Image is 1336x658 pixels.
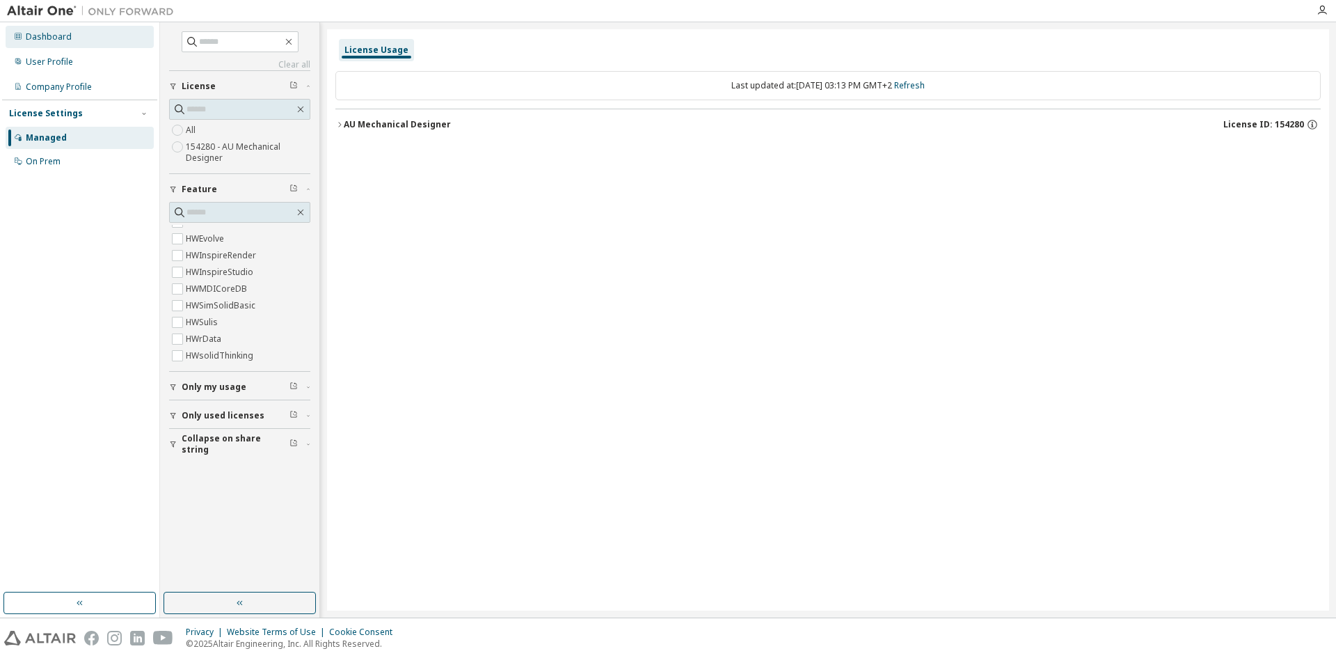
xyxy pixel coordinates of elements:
[335,71,1321,100] div: Last updated at: [DATE] 03:13 PM GMT+2
[169,400,310,431] button: Only used licenses
[7,4,181,18] img: Altair One
[329,627,401,638] div: Cookie Consent
[9,108,83,119] div: License Settings
[169,174,310,205] button: Feature
[186,247,259,264] label: HWInspireRender
[289,382,298,393] span: Clear filter
[186,627,227,638] div: Privacy
[26,156,61,167] div: On Prem
[153,631,173,645] img: youtube.svg
[169,71,310,102] button: License
[26,81,92,93] div: Company Profile
[186,297,258,314] label: HWSimSolidBasic
[289,439,298,450] span: Clear filter
[335,109,1321,140] button: AU Mechanical DesignerLicense ID: 154280
[4,631,76,645] img: altair_logo.svg
[169,429,310,460] button: Collapse on share string
[26,56,73,68] div: User Profile
[130,631,145,645] img: linkedin.svg
[1223,119,1304,130] span: License ID: 154280
[26,31,72,42] div: Dashboard
[894,79,925,91] a: Refresh
[289,81,298,92] span: Clear filter
[186,638,401,650] p: © 2025 Altair Engineering, Inc. All Rights Reserved.
[186,314,221,331] label: HWSulis
[227,627,329,638] div: Website Terms of Use
[84,631,99,645] img: facebook.svg
[289,184,298,195] span: Clear filter
[169,372,310,402] button: Only my usage
[186,347,256,364] label: HWsolidThinking
[182,433,289,455] span: Collapse on share string
[186,122,198,139] label: All
[107,631,122,645] img: instagram.svg
[182,382,246,393] span: Only my usage
[344,119,451,130] div: AU Mechanical Designer
[186,230,227,247] label: HWEvolve
[169,59,310,70] a: Clear all
[289,410,298,421] span: Clear filter
[186,139,310,166] label: 154280 - AU Mechanical Designer
[182,81,216,92] span: License
[186,264,256,281] label: HWInspireStudio
[186,331,224,347] label: HWrData
[182,410,264,421] span: Only used licenses
[186,281,250,297] label: HWMDICoreDB
[26,132,67,143] div: Managed
[182,184,217,195] span: Feature
[344,45,408,56] div: License Usage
